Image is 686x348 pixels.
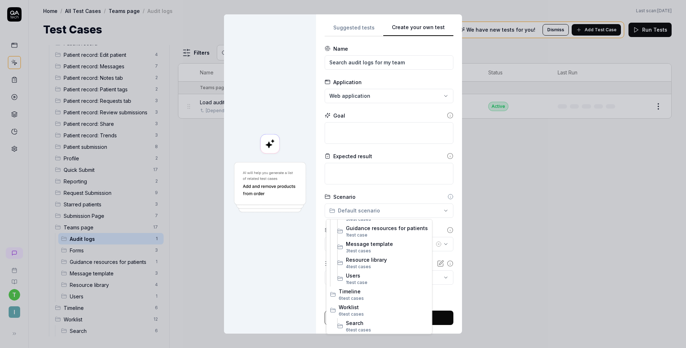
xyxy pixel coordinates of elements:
[369,264,371,269] span: s
[346,240,429,248] span: Message template
[369,248,371,253] span: s
[339,288,429,295] span: Timeline
[346,280,367,285] span: 1 test case
[369,216,371,222] span: s
[346,232,367,238] span: 1 test case
[346,224,429,232] span: Guidance resources for patients
[346,319,429,327] span: Search
[361,311,364,317] span: s
[346,327,369,333] span: 6 test case
[346,216,369,222] span: 3 test case
[369,327,371,333] span: s
[346,272,429,279] span: Users
[346,264,369,269] span: 4 test case
[361,296,364,301] span: s
[346,248,369,253] span: 3 test case
[339,311,361,317] span: 6 test case
[339,303,429,311] span: Worklist
[339,296,361,301] span: 6 test case
[346,256,429,264] span: Resource library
